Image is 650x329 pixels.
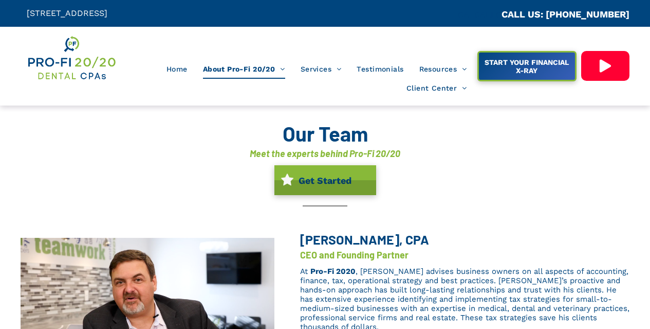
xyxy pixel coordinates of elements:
[412,59,475,79] a: Resources
[293,59,349,79] a: Services
[283,121,368,146] font: Our Team
[399,79,475,98] a: Client Center
[27,8,107,18] span: [STREET_ADDRESS]
[458,10,502,20] span: CA::CALLC
[479,53,573,80] span: START YOUR FINANCIAL X-RAY
[250,148,400,159] font: Meet the experts behind Pro-Fi 20/20
[349,59,411,79] a: Testimonials
[300,267,308,276] span: At
[195,59,293,79] a: About Pro-Fi 20/20
[27,34,117,81] img: Get Dental CPA Consulting, Bookkeeping, & Bank Loans
[310,267,356,276] a: Pro-Fi 2020
[159,59,195,79] a: Home
[300,232,429,247] span: [PERSON_NAME], CPA
[300,249,408,261] font: CEO and Founding Partner
[274,165,376,195] a: Get Started
[477,51,577,81] a: START YOUR FINANCIAL X-RAY
[295,170,355,191] span: Get Started
[502,9,629,20] a: CALL US: [PHONE_NUMBER]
